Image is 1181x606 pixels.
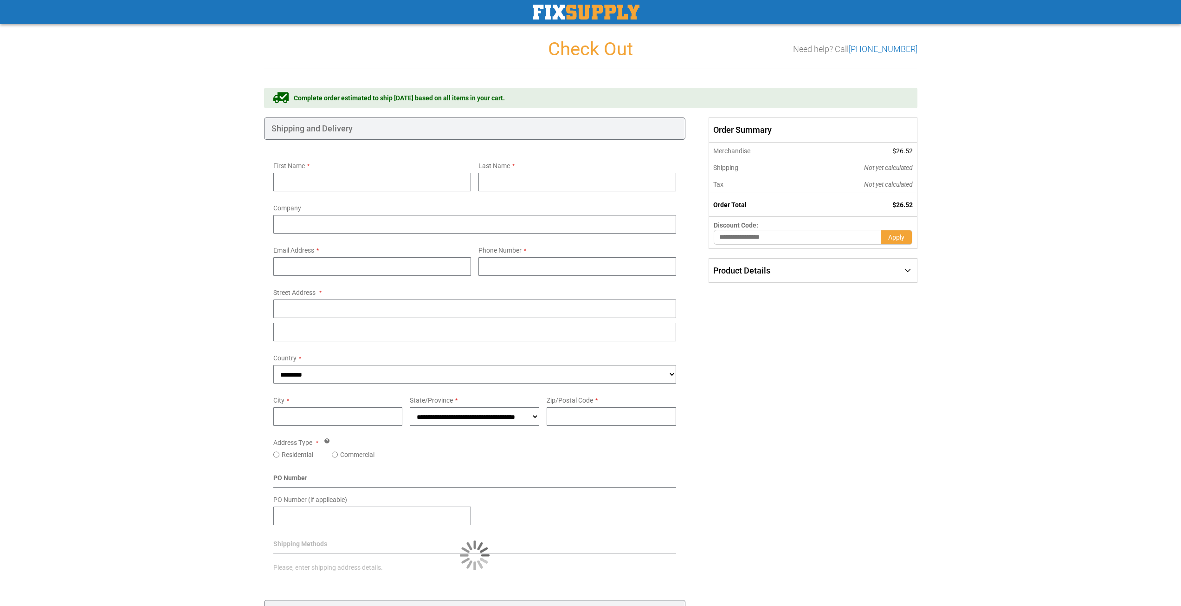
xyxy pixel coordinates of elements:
[460,541,490,570] img: Loading...
[881,230,912,245] button: Apply
[273,289,316,296] span: Street Address
[888,234,904,241] span: Apply
[709,176,801,193] th: Tax
[264,39,917,59] h1: Check Out
[533,5,639,20] img: Fix Industrial Supply
[892,201,913,209] span: $26.52
[294,93,505,103] span: Complete order estimated to ship [DATE] based on all items in your cart.
[264,117,686,140] div: Shipping and Delivery
[713,266,770,275] span: Product Details
[713,201,747,209] strong: Order Total
[793,45,917,54] h3: Need help? Call
[478,162,510,169] span: Last Name
[478,247,522,254] span: Phone Number
[892,147,913,155] span: $26.52
[713,164,738,171] span: Shipping
[273,473,677,488] div: PO Number
[273,439,312,446] span: Address Type
[849,44,917,54] a: [PHONE_NUMBER]
[864,164,913,171] span: Not yet calculated
[714,222,758,229] span: Discount Code:
[864,181,913,188] span: Not yet calculated
[273,247,314,254] span: Email Address
[709,117,917,143] span: Order Summary
[273,397,284,404] span: City
[282,450,313,459] label: Residential
[273,204,301,212] span: Company
[709,143,801,159] th: Merchandise
[340,450,374,459] label: Commercial
[273,496,347,503] span: PO Number (if applicable)
[533,5,639,20] a: store logo
[547,397,593,404] span: Zip/Postal Code
[273,354,297,362] span: Country
[273,162,305,169] span: First Name
[410,397,453,404] span: State/Province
